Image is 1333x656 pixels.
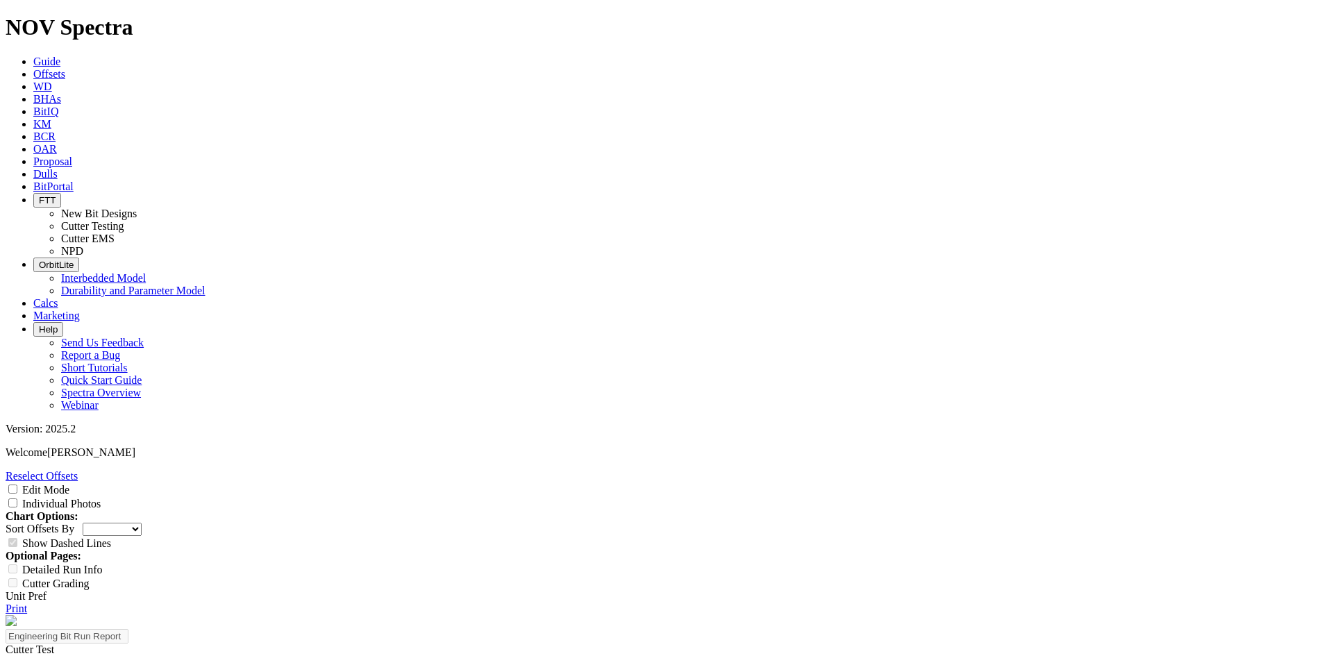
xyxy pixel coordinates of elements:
[33,322,63,337] button: Help
[33,193,61,208] button: FTT
[6,523,74,535] label: Sort Offsets By
[33,155,72,167] a: Proposal
[6,603,27,614] a: Print
[61,285,206,296] a: Durability and Parameter Model
[61,362,128,373] a: Short Tutorials
[33,56,60,67] a: Guide
[33,106,58,117] a: BitIQ
[22,564,103,575] label: Detailed Run Info
[22,484,69,496] label: Edit Mode
[6,629,128,644] input: Click to edit report title
[61,337,144,348] a: Send Us Feedback
[61,220,124,232] a: Cutter Testing
[33,93,61,105] a: BHAs
[33,81,52,92] a: WD
[33,297,58,309] a: Calcs
[6,446,1327,459] p: Welcome
[39,195,56,205] span: FTT
[6,510,78,522] strong: Chart Options:
[61,399,99,411] a: Webinar
[33,68,65,80] a: Offsets
[61,208,137,219] a: New Bit Designs
[6,644,1327,656] div: Cutter Test
[39,260,74,270] span: OrbitLite
[22,578,89,589] label: Cutter Grading
[47,446,135,458] span: [PERSON_NAME]
[33,118,51,130] a: KM
[61,233,115,244] a: Cutter EMS
[6,615,17,626] img: NOV_WT_RH_Logo_Vert_RGB_F.d63d51a4.png
[61,387,141,398] a: Spectra Overview
[6,423,1327,435] div: Version: 2025.2
[22,537,111,549] label: Show Dashed Lines
[6,470,78,482] a: Reselect Offsets
[6,550,81,562] strong: Optional Pages:
[33,258,79,272] button: OrbitLite
[33,310,80,321] a: Marketing
[61,272,146,284] a: Interbedded Model
[22,498,101,510] label: Individual Photos
[33,180,74,192] a: BitPortal
[39,324,58,335] span: Help
[61,374,142,386] a: Quick Start Guide
[6,15,1327,40] h1: NOV Spectra
[33,168,58,180] a: Dulls
[33,143,57,155] a: OAR
[61,349,120,361] a: Report a Bug
[61,245,83,257] a: NPD
[33,131,56,142] a: BCR
[6,590,47,602] a: Unit Pref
